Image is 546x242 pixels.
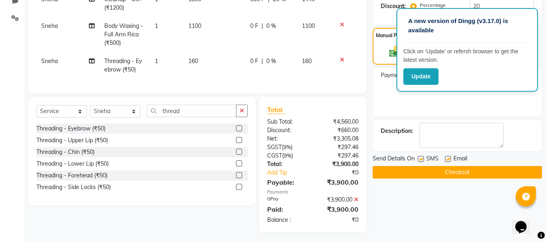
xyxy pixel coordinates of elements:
div: Discount: [261,126,313,135]
span: 0 % [266,57,276,65]
div: Paid: [261,204,313,214]
span: | [261,57,263,65]
span: 9% [284,152,291,159]
span: 9% [283,144,291,150]
div: Payments [267,189,358,196]
p: Click on ‘Update’ or refersh browser to get the latest version. [403,47,531,64]
label: Manual Payment [376,32,415,39]
div: ( ) [261,152,313,160]
div: Discount: [381,2,406,11]
span: 0 F [250,22,258,30]
div: Total: [261,160,313,168]
div: ₹0 [322,168,365,177]
div: Payable: [261,177,313,187]
p: A new version of Dingg (v3.17.0) is available [408,17,526,35]
span: 160 [188,57,198,65]
span: SMS [426,154,438,164]
iframe: chat widget [512,210,538,234]
div: ₹4,560.00 [313,118,365,126]
span: 1100 [302,22,315,29]
span: 1 [155,57,158,65]
img: _cash.svg [385,44,406,59]
div: ₹3,305.08 [313,135,365,143]
div: ₹297.46 [313,152,365,160]
span: Sneha [41,57,58,65]
span: Body Waxing - Full Arm Rica (₹500) [104,22,143,46]
span: 160 [302,57,312,65]
span: 0 F [250,57,258,65]
div: ₹3,900.00 [313,196,365,204]
a: Add Tip [261,168,321,177]
div: Sub Total: [261,118,313,126]
div: Threading - Eyebrow (₹50) [36,124,105,133]
span: Threading - Eyebrow (₹50) [104,57,142,73]
button: Checkout [373,166,542,179]
div: Threading - Lower Lip (₹50) [36,160,109,168]
span: CGST [267,152,282,159]
div: ₹660.00 [313,126,365,135]
div: ₹3,900.00 [313,204,365,214]
div: GPay [261,196,313,204]
span: Total [267,105,286,114]
div: ₹0 [313,216,365,224]
div: Net: [261,135,313,143]
span: Sneha [41,22,58,29]
div: Threading - Side Locks (₹50) [36,183,111,191]
span: | [261,22,263,30]
span: 0 % [266,22,276,30]
div: ₹3,900.00 [313,160,365,168]
div: Threading - Chin (₹50) [36,148,95,156]
input: Search or Scan [147,105,236,117]
div: ( ) [261,143,313,152]
span: SGST [267,143,282,151]
span: Send Details On [373,154,415,164]
div: Threading - Upper Lip (₹50) [36,136,108,145]
div: ₹3,900.00 [313,177,365,187]
div: Threading - Forehead (₹50) [36,171,108,180]
button: Update [403,68,438,85]
span: 1100 [188,22,201,29]
div: Balance : [261,216,313,224]
div: Description: [381,127,413,135]
span: Payment Methods [381,71,428,80]
span: Email [453,154,467,164]
div: ₹297.46 [313,143,365,152]
label: Percentage [420,2,446,9]
span: 1 [155,22,158,29]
